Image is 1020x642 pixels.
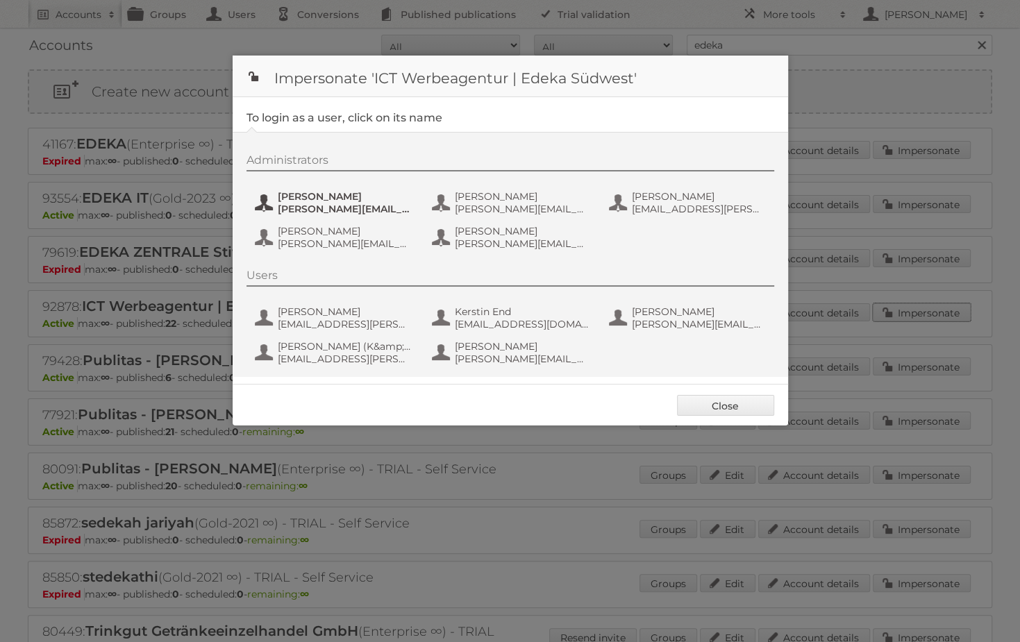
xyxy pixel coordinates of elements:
button: [PERSON_NAME] [PERSON_NAME][EMAIL_ADDRESS][PERSON_NAME][DOMAIN_NAME] [430,339,594,366]
span: [PERSON_NAME][EMAIL_ADDRESS][PERSON_NAME][DOMAIN_NAME] [455,237,590,250]
button: [PERSON_NAME] [PERSON_NAME][EMAIL_ADDRESS][PERSON_NAME][DOMAIN_NAME] [430,223,594,251]
button: [PERSON_NAME] [PERSON_NAME][EMAIL_ADDRESS][PERSON_NAME][DOMAIN_NAME] [608,304,771,332]
button: [PERSON_NAME] [PERSON_NAME][EMAIL_ADDRESS][PERSON_NAME][DOMAIN_NAME] [430,189,594,217]
span: [PERSON_NAME][EMAIL_ADDRESS][PERSON_NAME][DOMAIN_NAME] [455,203,590,215]
span: [PERSON_NAME][EMAIL_ADDRESS][PERSON_NAME][DOMAIN_NAME] [278,203,412,215]
button: [PERSON_NAME] [PERSON_NAME][EMAIL_ADDRESS][PERSON_NAME][DOMAIN_NAME] [253,189,417,217]
span: [PERSON_NAME][EMAIL_ADDRESS][PERSON_NAME][DOMAIN_NAME] [278,237,412,250]
span: [PERSON_NAME][EMAIL_ADDRESS][PERSON_NAME][DOMAIN_NAME] [632,318,767,330]
span: [EMAIL_ADDRESS][PERSON_NAME][DOMAIN_NAME] [278,353,412,365]
div: Users [246,269,774,287]
span: [PERSON_NAME] [632,305,767,318]
legend: To login as a user, click on its name [246,111,442,124]
span: [PERSON_NAME] [632,190,767,203]
button: [PERSON_NAME] [EMAIL_ADDRESS][PERSON_NAME][DOMAIN_NAME] [608,189,771,217]
span: Kerstin End [455,305,590,318]
span: [EMAIL_ADDRESS][DOMAIN_NAME] [455,318,590,330]
button: [PERSON_NAME] (K&amp;D) [EMAIL_ADDRESS][PERSON_NAME][DOMAIN_NAME] [253,339,417,366]
span: [PERSON_NAME] [455,225,590,237]
div: Administrators [246,153,774,171]
a: Close [677,395,774,416]
button: Kerstin End [EMAIL_ADDRESS][DOMAIN_NAME] [430,304,594,332]
button: [PERSON_NAME] [EMAIL_ADDRESS][PERSON_NAME][DOMAIN_NAME] [253,304,417,332]
span: [PERSON_NAME] [455,340,590,353]
span: [PERSON_NAME][EMAIL_ADDRESS][PERSON_NAME][DOMAIN_NAME] [455,353,590,365]
span: [PERSON_NAME] [455,190,590,203]
span: [PERSON_NAME] [278,305,412,318]
span: [EMAIL_ADDRESS][PERSON_NAME][DOMAIN_NAME] [632,203,767,215]
button: [PERSON_NAME] [PERSON_NAME][EMAIL_ADDRESS][PERSON_NAME][DOMAIN_NAME] [253,223,417,251]
span: [PERSON_NAME] (K&amp;D) [278,340,412,353]
span: [EMAIL_ADDRESS][PERSON_NAME][DOMAIN_NAME] [278,318,412,330]
span: [PERSON_NAME] [278,190,412,203]
span: [PERSON_NAME] [278,225,412,237]
h1: Impersonate 'ICT Werbeagentur | Edeka Südwest' [233,56,788,97]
